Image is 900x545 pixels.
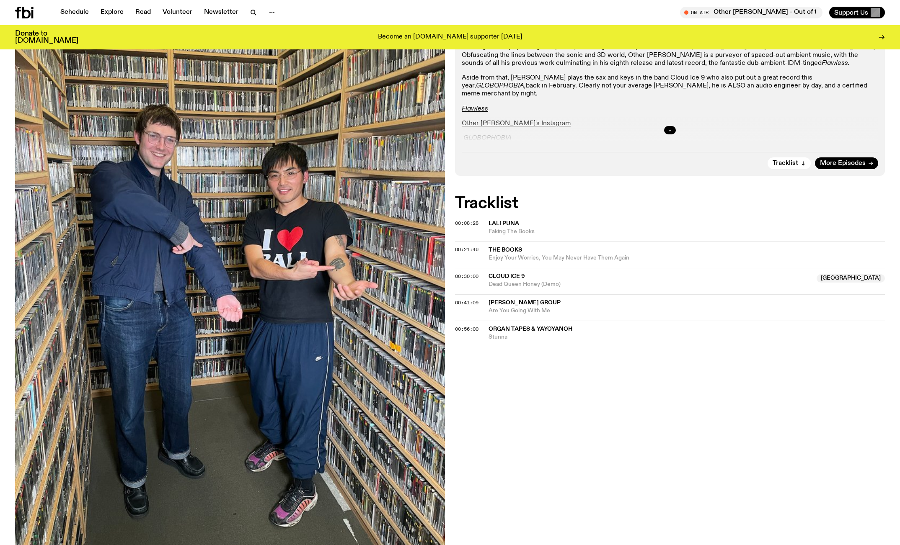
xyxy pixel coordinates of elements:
span: Organ Tapes & yayoyanoh [489,326,572,332]
em: GLOBOPHOBIA, [476,82,526,89]
span: [PERSON_NAME] Group [489,300,561,306]
h2: Tracklist [455,196,885,211]
a: More Episodes [815,157,878,169]
a: Flawless [462,105,488,112]
button: Support Us [829,7,885,18]
a: Read [130,7,156,18]
span: Enjoy Your Worries, You May Never Have Them Again [489,254,885,262]
span: 00:56:00 [455,326,478,332]
span: Lali Puna [489,221,519,226]
span: 00:08:28 [455,220,478,226]
em: Flawless. [822,60,850,67]
span: Support Us [834,9,868,16]
p: Aside from that, [PERSON_NAME] plays the sax and keys in the band Cloud Ice 9 who also put out a ... [462,74,878,98]
button: Tracklist [768,157,811,169]
span: Cloud Ice 9 [489,273,525,279]
button: 00:21:46 [455,247,478,252]
button: On AirOther [PERSON_NAME] - Out of the Box [680,7,822,18]
a: Volunteer [158,7,197,18]
p: Become an [DOMAIN_NAME] supporter [DATE] [378,33,522,41]
button: 00:56:00 [455,327,478,332]
span: 00:30:00 [455,273,478,280]
span: Tracklist [773,160,798,167]
h3: Donate to [DOMAIN_NAME] [15,30,78,44]
span: 00:21:46 [455,246,478,253]
span: More Episodes [820,160,866,167]
button: 00:41:09 [455,301,478,305]
span: Stunna [489,333,885,341]
a: Explore [96,7,129,18]
span: 00:41:09 [455,299,478,306]
span: [GEOGRAPHIC_DATA] [817,274,885,283]
a: Schedule [55,7,94,18]
button: 00:30:00 [455,274,478,279]
span: Dead Queen Honey (Demo) [489,280,812,288]
a: Newsletter [199,7,243,18]
span: Faking The Books [489,228,885,236]
button: 00:08:28 [455,221,478,226]
span: Are You Going With Me [489,307,885,315]
span: The Books [489,247,522,253]
p: We’ve got a very special guest [DATE] travelling all the way from Naarm - it’s [PERSON_NAME], who... [462,43,878,67]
